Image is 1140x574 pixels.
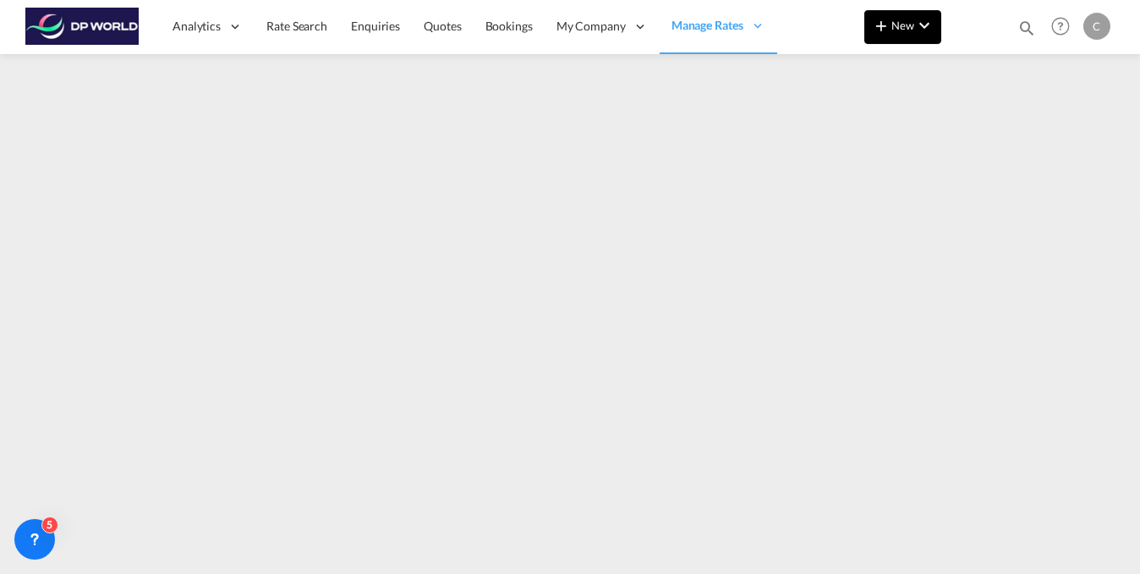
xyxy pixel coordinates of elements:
[485,19,533,33] span: Bookings
[914,15,934,36] md-icon: icon-chevron-down
[351,19,400,33] span: Enquiries
[173,18,221,35] span: Analytics
[25,8,140,46] img: c08ca190194411f088ed0f3ba295208c.png
[1046,12,1075,41] span: Help
[871,19,934,32] span: New
[1017,19,1036,37] md-icon: icon-magnify
[266,19,327,33] span: Rate Search
[424,19,461,33] span: Quotes
[864,10,941,44] button: icon-plus 400-fgNewicon-chevron-down
[871,15,891,36] md-icon: icon-plus 400-fg
[671,17,743,34] span: Manage Rates
[556,18,626,35] span: My Company
[1046,12,1083,42] div: Help
[1017,19,1036,44] div: icon-magnify
[1083,13,1110,40] div: C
